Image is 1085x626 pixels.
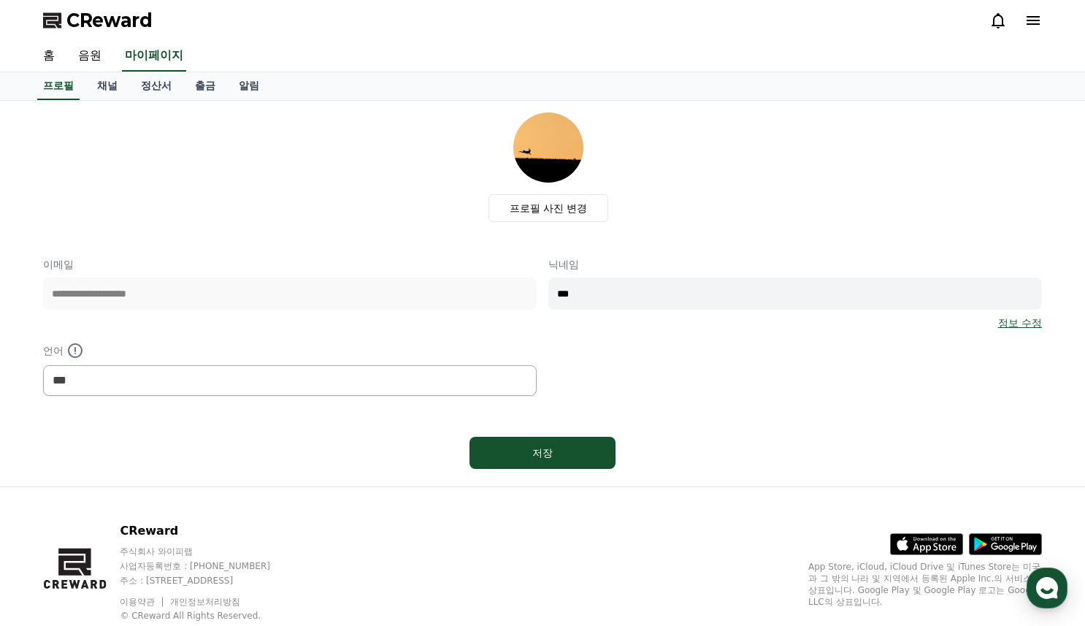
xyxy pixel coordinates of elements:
p: 주소 : [STREET_ADDRESS] [120,575,298,587]
p: CReward [120,522,298,540]
span: CReward [66,9,153,32]
p: 언어 [43,342,537,359]
button: 저장 [469,437,616,469]
a: 출금 [183,72,227,100]
span: 설정 [226,485,243,497]
a: 마이페이지 [122,41,186,72]
p: App Store, iCloud, iCloud Drive 및 iTunes Store는 미국과 그 밖의 나라 및 지역에서 등록된 Apple Inc.의 서비스 상표입니다. Goo... [808,561,1042,608]
a: 알림 [227,72,271,100]
p: © CReward All Rights Reserved. [120,610,298,622]
a: 홈 [4,463,96,500]
div: 저장 [499,446,586,460]
p: 주식회사 와이피랩 [120,546,298,557]
p: 닉네임 [548,257,1042,272]
p: 사업자등록번호 : [PHONE_NUMBER] [120,560,298,572]
img: profile_image [513,112,583,183]
a: CReward [43,9,153,32]
span: 홈 [46,485,55,497]
a: 홈 [31,41,66,72]
a: 정보 수정 [998,316,1042,330]
a: 정산서 [129,72,183,100]
a: 설정 [188,463,280,500]
a: 대화 [96,463,188,500]
span: 대화 [134,486,151,497]
a: 음원 [66,41,113,72]
a: 채널 [85,72,129,100]
p: 이메일 [43,257,537,272]
a: 프로필 [37,72,80,100]
a: 이용약관 [120,597,166,607]
label: 프로필 사진 변경 [488,194,609,222]
a: 개인정보처리방침 [170,597,240,607]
